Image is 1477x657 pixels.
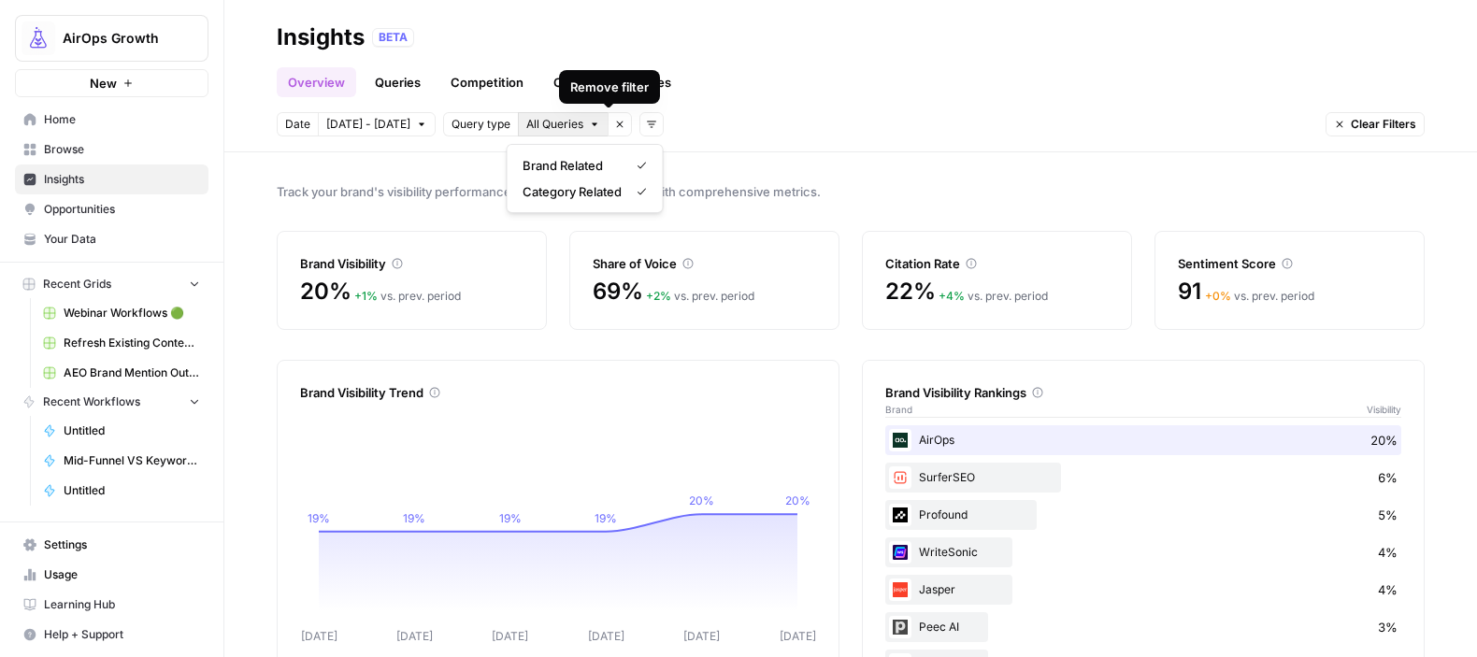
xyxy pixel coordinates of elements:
a: Competition [439,67,535,97]
tspan: [DATE] [492,629,528,643]
div: vs. prev. period [939,288,1048,305]
span: Recent Workflows [43,393,140,410]
tspan: 20% [689,493,714,507]
img: AirOps Growth Logo [22,21,55,55]
div: Sentiment Score [1178,254,1401,273]
span: Untitled [64,482,200,499]
img: 7am1k4mqv57ixqoijcbmwmydc8ix [889,616,911,638]
span: Learning Hub [44,596,200,613]
span: 4% [1378,580,1398,599]
span: Untitled [64,422,200,439]
button: Recent Workflows [15,388,208,416]
a: Citations [542,67,617,97]
span: Query type [452,116,510,133]
a: Settings [15,530,208,560]
button: Recent Grids [15,270,208,298]
a: Opportunities [15,194,208,224]
a: Insights [15,164,208,194]
span: Brand [885,402,912,417]
span: Insights [44,171,200,188]
span: Home [44,111,200,128]
span: [DATE] - [DATE] [326,116,410,133]
button: Help + Support [15,620,208,650]
tspan: [DATE] [301,629,337,643]
a: AEO Brand Mention Outreach [35,358,208,388]
tspan: 19% [403,511,425,525]
div: Brand Visibility [300,254,523,273]
button: Clear Filters [1326,112,1425,136]
a: Mid-Funnel VS Keyword Research [35,446,208,476]
tspan: 19% [499,511,522,525]
a: Webinar Workflows 🟢 [35,298,208,328]
a: Overview [277,67,356,97]
img: z5mnau15jk0a3i3dbnjftp6o8oil [889,504,911,526]
span: Webinar Workflows 🟢 [64,305,200,321]
div: Share of Voice [593,254,816,273]
div: WriteSonic [885,537,1401,567]
div: Jasper [885,575,1401,605]
span: + 2 % [646,289,671,303]
img: fp0dg114vt0u1b5c1qb312y1bryo [889,578,911,601]
a: Refresh Existing Content (1) [35,328,208,358]
span: Refresh Existing Content (1) [64,335,200,351]
span: AirOps Growth [63,29,176,48]
div: vs. prev. period [1205,288,1314,305]
span: Visibility [1367,402,1401,417]
div: BETA [372,28,414,47]
img: w57jo3udkqo1ra9pp5ane7em8etm [889,466,911,489]
a: Untitled [35,476,208,506]
span: AEO Brand Mention Outreach [64,364,200,381]
span: Category Related [523,182,622,201]
div: All Queries [507,144,664,213]
span: 4% [1378,543,1398,562]
button: Workspace: AirOps Growth [15,15,208,62]
span: Date [285,116,310,133]
span: Usage [44,566,200,583]
div: Peec AI [885,612,1401,642]
tspan: 19% [595,511,617,525]
a: Pages [624,67,682,97]
a: Usage [15,560,208,590]
span: Brand Related [523,156,622,175]
span: Browse [44,141,200,158]
span: Opportunities [44,201,200,218]
div: Profound [885,500,1401,530]
a: Home [15,105,208,135]
a: Untitled [35,416,208,446]
span: All Queries [526,116,583,133]
tspan: [DATE] [683,629,720,643]
span: 91 [1178,277,1201,307]
tspan: 20% [785,493,810,507]
a: Learning Hub [15,590,208,620]
div: Insights [277,22,365,52]
button: New [15,69,208,97]
span: 20% [300,277,351,307]
span: Track your brand's visibility performance across answer engines with comprehensive metrics. [277,182,1425,201]
div: AirOps [885,425,1401,455]
span: Your Data [44,231,200,248]
span: 22% [885,277,935,307]
span: Mid-Funnel VS Keyword Research [64,452,200,469]
span: Help + Support [44,626,200,643]
span: 3% [1378,618,1398,636]
span: Recent Grids [43,276,111,293]
div: SurferSEO [885,463,1401,493]
span: 20% [1370,431,1398,450]
span: 6% [1378,468,1398,487]
span: + 0 % [1205,289,1231,303]
span: Clear Filters [1351,116,1416,133]
div: vs. prev. period [646,288,754,305]
tspan: [DATE] [396,629,433,643]
div: vs. prev. period [354,288,461,305]
img: yjux4x3lwinlft1ym4yif8lrli78 [889,429,911,451]
div: Remove filter [570,78,649,96]
span: 69% [593,277,642,307]
a: Your Data [15,224,208,254]
span: 5% [1378,506,1398,524]
a: Browse [15,135,208,164]
span: + 4 % [939,289,965,303]
a: Queries [364,67,432,97]
tspan: 19% [308,511,330,525]
tspan: [DATE] [780,629,816,643]
img: cbtemd9yngpxf5d3cs29ym8ckjcf [889,541,911,564]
